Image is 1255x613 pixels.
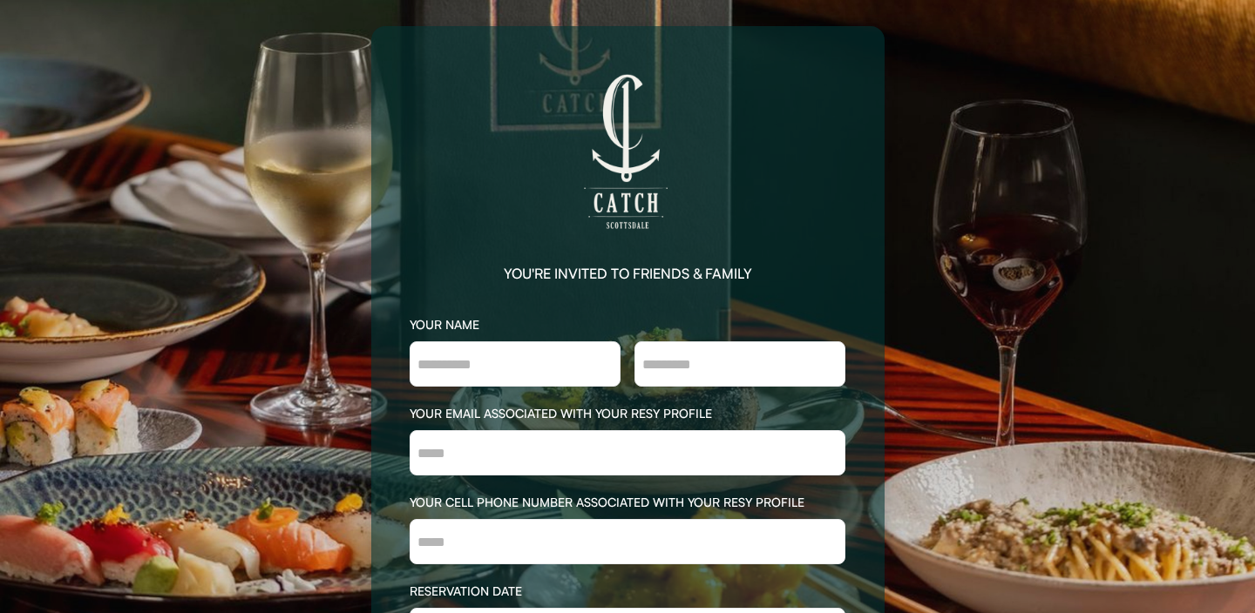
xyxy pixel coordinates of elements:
div: YOUR EMAIL ASSOCIATED WITH YOUR RESY PROFILE [410,408,845,420]
div: YOUR CELL PHONE NUMBER ASSOCIATED WITH YOUR RESY PROFILE [410,496,845,509]
div: YOUR NAME [410,319,845,331]
div: YOU'RE INVITED TO FRIENDS & FAMILY [504,266,752,280]
img: CATCH%20SCOTTSDALE_Logo%20Only.png [540,64,715,239]
div: RESERVATION DATE [410,585,845,597]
